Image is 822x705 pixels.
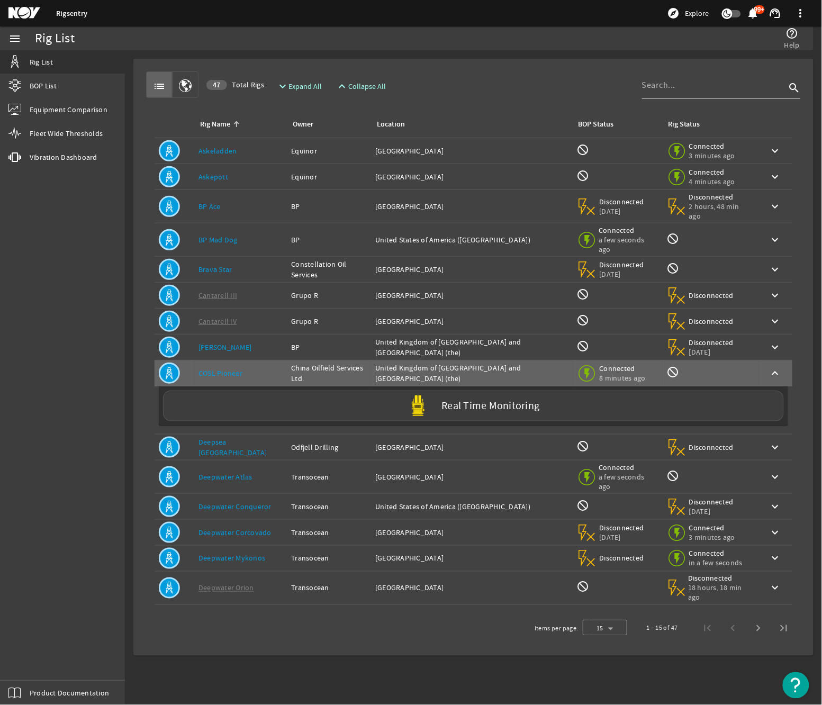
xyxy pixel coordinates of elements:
[769,233,782,246] mat-icon: keyboard_arrow_down
[375,290,568,301] div: [GEOGRAPHIC_DATA]
[666,366,679,378] mat-icon: Rig Monitoring not available for this rig
[577,499,590,512] mat-icon: BOP Monitoring not available for this rig
[291,553,367,564] div: Transocean
[30,57,53,67] span: Rig List
[198,368,242,378] a: COSL Pioneer
[375,363,568,384] div: United Kingdom of [GEOGRAPHIC_DATA] and [GEOGRAPHIC_DATA] (the)
[535,623,579,634] div: Items per page:
[30,80,57,91] span: BOP List
[8,151,21,164] mat-icon: vibration
[577,288,590,301] mat-icon: BOP Monitoring not available for this rig
[689,549,743,558] span: Connected
[198,317,237,326] a: Cantarell IV
[600,554,645,563] span: Disconnected
[198,502,272,511] a: Deepwater Conqueror
[600,523,645,532] span: Disconnected
[291,234,367,245] div: BP
[769,367,782,379] mat-icon: keyboard_arrow_up
[642,79,786,92] input: Search...
[289,81,322,92] span: Expand All
[30,104,107,115] span: Equipment Comparison
[577,169,590,182] mat-icon: BOP Monitoring not available for this rig
[771,616,797,641] button: Last page
[332,77,391,96] button: Collapse All
[600,260,645,269] span: Disconnected
[599,235,656,254] span: a few seconds ago
[198,291,237,300] a: Cantarell III
[198,202,221,211] a: BP Ace
[291,290,367,301] div: Grupo R
[291,119,363,130] div: Owner
[689,177,735,186] span: 4 minutes ago
[198,172,228,182] a: Askepott
[689,202,752,221] span: 2 hours, 48 min ago
[198,235,238,245] a: BP Mad Dog
[291,527,367,538] div: Transocean
[291,316,367,327] div: Grupo R
[689,167,735,177] span: Connected
[769,526,782,539] mat-icon: keyboard_arrow_down
[291,442,367,453] div: Odfjell Drilling
[788,1,814,26] button: more_vert
[276,80,285,93] mat-icon: expand_more
[747,8,758,19] button: 99+
[769,144,782,157] mat-icon: keyboard_arrow_down
[577,314,590,327] mat-icon: BOP Monitoring not available for this rig
[291,171,367,182] div: Equinor
[272,77,327,96] button: Expand All
[667,7,680,20] mat-icon: explore
[375,171,568,182] div: [GEOGRAPHIC_DATA]
[198,437,267,457] a: Deepsea [GEOGRAPHIC_DATA]
[198,342,251,352] a: [PERSON_NAME]
[769,7,782,20] mat-icon: support_agent
[786,27,799,40] mat-icon: help_outline
[666,469,679,482] mat-icon: Rig Monitoring not available for this rig
[577,440,590,453] mat-icon: BOP Monitoring not available for this rig
[646,623,678,634] div: 1 – 15 of 47
[689,523,735,532] span: Connected
[198,119,278,130] div: Rig Name
[689,291,734,300] span: Disconnected
[600,364,646,373] span: Connected
[783,672,809,699] button: Open Resource Center
[577,340,590,352] mat-icon: BOP Monitoring not available for this rig
[600,269,645,279] span: [DATE]
[291,201,367,212] div: BP
[577,143,590,156] mat-icon: BOP Monitoring not available for this rig
[198,528,272,537] a: Deepwater Corcovado
[198,583,254,593] a: Deepwater Orion
[579,119,614,130] div: BOP Status
[689,442,734,452] span: Disconnected
[689,141,735,151] span: Connected
[769,315,782,328] mat-icon: keyboard_arrow_down
[206,80,227,90] div: 47
[599,472,656,491] span: a few seconds ago
[408,395,429,417] img: Yellowpod.svg
[291,146,367,156] div: Equinor
[769,441,782,454] mat-icon: keyboard_arrow_down
[291,342,367,352] div: BP
[291,259,367,280] div: Constellation Oil Services
[336,80,345,93] mat-icon: expand_less
[198,146,237,156] a: Askeladden
[689,192,752,202] span: Disconnected
[600,197,645,206] span: Disconnected
[375,442,568,453] div: [GEOGRAPHIC_DATA]
[291,501,367,512] div: Transocean
[375,264,568,275] div: [GEOGRAPHIC_DATA]
[769,471,782,483] mat-icon: keyboard_arrow_down
[599,463,656,472] span: Connected
[663,5,713,22] button: Explore
[788,82,801,94] i: search
[35,33,75,44] div: Rig List
[689,317,734,326] span: Disconnected
[153,80,166,93] mat-icon: list
[600,373,646,383] span: 8 minutes ago
[375,234,568,245] div: United States of America ([GEOGRAPHIC_DATA])
[375,501,568,512] div: United States of America ([GEOGRAPHIC_DATA])
[375,316,568,327] div: [GEOGRAPHIC_DATA]
[442,401,540,412] label: Real Time Monitoring
[293,119,313,130] div: Owner
[599,225,656,235] span: Connected
[291,583,367,593] div: Transocean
